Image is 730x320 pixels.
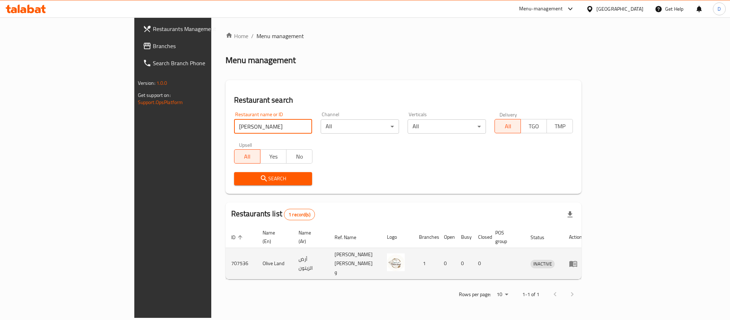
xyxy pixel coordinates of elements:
label: Delivery [499,112,517,117]
th: Logo [381,226,413,248]
span: Status [530,233,554,242]
div: [GEOGRAPHIC_DATA] [596,5,643,13]
button: TMP [547,119,573,133]
span: Ref. Name [335,233,366,242]
span: Menu management [257,32,304,40]
span: Name (En) [263,228,284,246]
span: Branches [153,42,250,50]
img: Olive Land [387,253,405,271]
span: All [237,151,258,162]
table: enhanced table [226,226,588,279]
button: No [286,149,312,164]
td: [PERSON_NAME] [PERSON_NAME] و [329,248,381,279]
button: All [495,119,521,133]
a: Restaurants Management [137,20,256,37]
th: Closed [472,226,490,248]
span: Search [240,174,307,183]
span: 1.0.0 [156,78,167,88]
a: Support.OpsPlatform [138,98,183,107]
h2: Restaurants list [231,208,315,220]
div: All [321,119,399,134]
input: Search for restaurant name or ID.. [234,119,312,134]
label: Upsell [239,142,252,147]
span: Search Branch Phone [153,59,250,67]
span: No [289,151,310,162]
span: Version: [138,78,155,88]
span: TGO [524,121,544,131]
td: 1 [413,248,438,279]
span: ID [231,233,245,242]
td: Olive Land [257,248,293,279]
div: All [408,119,486,134]
span: All [498,121,518,131]
span: Yes [263,151,284,162]
nav: breadcrumb [226,32,582,40]
th: Branches [413,226,438,248]
td: أرض الزيتون [293,248,329,279]
span: POS group [495,228,516,246]
h2: Menu management [226,55,296,66]
h2: Restaurant search [234,95,573,105]
span: Name (Ar) [299,228,320,246]
td: 0 [472,248,490,279]
td: 0 [455,248,472,279]
th: Busy [455,226,472,248]
span: Get support on: [138,91,171,100]
td: 0 [438,248,455,279]
span: D [718,5,721,13]
p: Rows per page: [459,290,491,299]
span: INACTIVE [530,260,555,268]
th: Open [438,226,455,248]
button: Search [234,172,312,185]
div: Rows per page: [494,289,511,300]
span: 1 record(s) [284,211,315,218]
button: TGO [521,119,547,133]
button: Yes [260,149,286,164]
div: Total records count [284,209,315,220]
a: Branches [137,37,256,55]
span: TMP [550,121,570,131]
th: Action [563,226,588,248]
div: Menu-management [519,5,563,13]
a: Search Branch Phone [137,55,256,72]
div: Export file [561,206,579,223]
p: 1-1 of 1 [522,290,539,299]
button: All [234,149,260,164]
span: Restaurants Management [153,25,250,33]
